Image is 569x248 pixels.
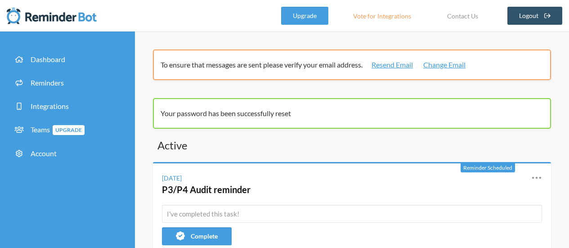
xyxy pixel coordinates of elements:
[7,120,128,140] a: TeamsUpgrade
[436,7,489,25] a: Contact Us
[53,125,85,135] span: Upgrade
[372,59,413,70] a: Resend Email
[342,7,422,25] a: Vote for Integrations
[7,7,97,25] img: Reminder Bot
[153,138,551,153] h3: Active
[31,102,69,110] span: Integrations
[162,173,182,183] div: [DATE]
[191,232,218,240] span: Complete
[162,205,542,223] input: I've completed this task!
[31,149,57,158] span: Account
[31,55,65,63] span: Dashboard
[161,109,291,117] span: Your password has been successfully reset
[281,7,328,25] a: Upgrade
[31,78,64,87] span: Reminders
[7,73,128,93] a: Reminders
[7,96,128,116] a: Integrations
[162,227,232,245] button: Complete
[423,59,466,70] a: Change Email
[31,125,85,134] span: Teams
[507,7,563,25] a: Logout
[7,144,128,163] a: Account
[7,50,128,69] a: Dashboard
[162,184,251,195] a: P3/P4 Audit reminder
[161,59,537,70] p: To ensure that messages are sent please verify your email address.
[463,164,512,171] span: Reminder Scheduled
